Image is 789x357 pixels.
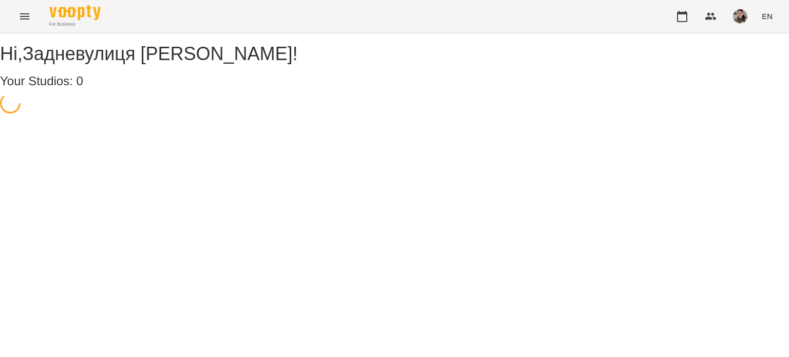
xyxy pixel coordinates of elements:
span: 0 [77,74,83,88]
img: Voopty Logo [49,5,101,20]
span: EN [762,11,773,22]
button: EN [758,7,777,26]
button: Menu [12,4,37,29]
img: fc1e08aabc335e9c0945016fe01e34a0.jpg [733,9,747,24]
span: For Business [49,21,101,28]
